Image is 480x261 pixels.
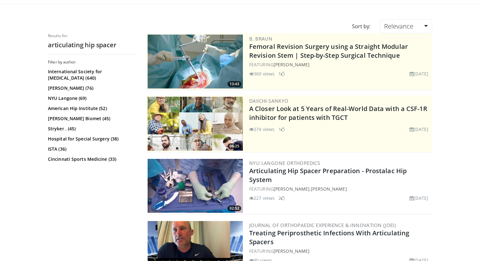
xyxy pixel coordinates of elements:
[278,126,285,133] li: 1
[278,70,285,77] li: 1
[249,61,431,68] div: FEATURING
[249,195,275,201] li: 227 views
[274,248,310,254] a: [PERSON_NAME]
[48,136,135,142] a: Hospital for Special Surgery (38)
[148,159,243,213] a: 02:52
[148,97,243,151] img: 93c22cae-14d1-47f0-9e4a-a244e824b022.png.300x170_q85_crop-smart_upscale.jpg
[347,19,375,33] div: Sort by:
[249,42,408,60] a: Femoral Revision Surgery using a Straight Modular Revision Stem | Step-by-Step Surgical Technique
[249,70,275,77] li: 369 views
[249,160,320,166] a: NYU Langone Orthopedics
[278,195,285,201] li: 2
[249,98,289,104] a: Daiichi-Sankyo
[148,35,243,88] img: 4275ad52-8fa6-4779-9598-00e5d5b95857.300x170_q85_crop-smart_upscale.jpg
[148,97,243,151] a: 06:25
[274,186,310,192] a: [PERSON_NAME]
[311,186,347,192] a: [PERSON_NAME]
[410,195,428,201] li: [DATE]
[249,229,409,246] a: Treating Periprosthetic Infections With Articulating Spacers
[48,41,137,49] h2: articulating hip spacer
[228,206,241,211] span: 02:52
[48,105,135,112] a: American Hip Institute (52)
[249,166,407,184] a: Articulating Hip Spacer Preparation - Prostalac Hip System
[48,95,135,101] a: NYU Langone (69)
[410,70,428,77] li: [DATE]
[148,159,243,213] img: 5a99cf53-09ed-426b-a1ff-b151c3658a56.300x170_q85_crop-smart_upscale.jpg
[249,36,272,42] a: B. Braun
[48,69,135,81] a: International Society for [MEDICAL_DATA] (640)
[274,62,310,68] a: [PERSON_NAME]
[48,126,135,132] a: Stryker . (45)
[48,156,135,162] a: Cincinnati Sports Medicine (33)
[249,222,396,228] a: Journal of Orthopaedic Experience & Innovation (JOEI)
[249,248,431,254] div: FEATURING
[228,81,241,87] span: 13:43
[48,60,137,65] h3: Filter by author:
[48,85,135,91] a: [PERSON_NAME] (76)
[410,126,428,133] li: [DATE]
[48,33,137,38] p: Results for:
[249,126,275,133] li: 274 views
[48,115,135,122] a: [PERSON_NAME] Biomet (45)
[384,22,413,30] span: Relevance
[249,186,431,192] div: FEATURING ,
[148,35,243,88] a: 13:43
[249,104,427,122] a: A Closer Look at 5 Years of Real-World Data with a CSF-1R inhibitor for patients with TGCT
[380,19,432,33] a: Relevance
[48,146,135,152] a: ISTA (36)
[228,143,241,149] span: 06:25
